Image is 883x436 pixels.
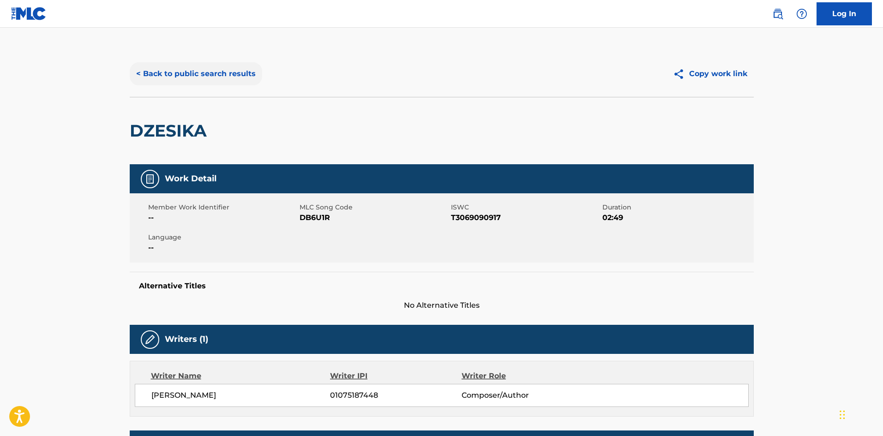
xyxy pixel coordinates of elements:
span: DB6U1R [300,212,449,223]
span: -- [148,212,297,223]
span: 01075187448 [330,390,461,401]
h5: Alternative Titles [139,281,745,291]
div: Writer Name [151,370,330,382]
span: Language [148,233,297,242]
h5: Work Detail [165,173,216,184]
img: Writers [144,334,156,345]
img: search [772,8,783,19]
img: MLC Logo [11,7,47,20]
span: Composer/Author [462,390,581,401]
button: Copy work link [667,62,754,85]
span: MLC Song Code [300,203,449,212]
h5: Writers (1) [165,334,208,345]
img: Copy work link [673,68,689,80]
img: help [796,8,807,19]
span: T3069090917 [451,212,600,223]
h2: DZESIKA [130,120,211,141]
span: [PERSON_NAME] [151,390,330,401]
a: Log In [817,2,872,25]
span: 02:49 [602,212,751,223]
span: Duration [602,203,751,212]
button: < Back to public search results [130,62,262,85]
div: Writer IPI [330,370,462,382]
div: Help [793,5,811,23]
iframe: Chat Widget [837,392,883,436]
span: Member Work Identifier [148,203,297,212]
span: ISWC [451,203,600,212]
a: Public Search [769,5,787,23]
div: Drag [840,401,845,429]
div: Writer Role [462,370,581,382]
img: Work Detail [144,173,156,185]
span: -- [148,242,297,253]
span: No Alternative Titles [130,300,754,311]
